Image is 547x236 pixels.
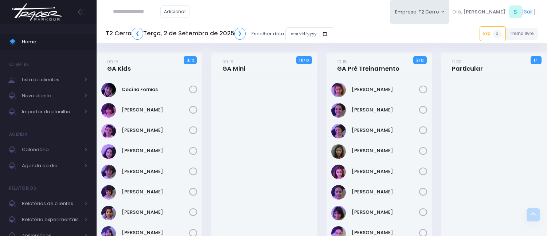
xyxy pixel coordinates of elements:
span: S [509,5,522,18]
span: Novo cliente [22,91,80,101]
img: Jasmim rocha [331,124,346,138]
img: Maria Clara Frateschi [101,165,116,179]
a: ❮ [132,28,143,40]
img: Ana Helena Soutello [331,103,346,118]
span: Relatórios de clientes [22,199,80,208]
img: Alice Oliveira Castro [331,83,346,97]
span: Relatório experimentais [22,215,80,224]
a: 09:15GA Mini [222,58,245,72]
a: [PERSON_NAME] [122,168,189,175]
span: Lista de clientes [22,75,80,84]
a: ❯ [234,28,246,40]
a: [PERSON_NAME] [122,188,189,196]
img: Marina Árju Aragão Abreu [101,206,116,220]
small: 10:15 [337,58,347,65]
span: Agenda do dia [22,161,80,170]
span: Home [22,37,87,47]
a: Exp3 [480,26,506,41]
a: [PERSON_NAME] [352,188,419,196]
small: / 12 [419,58,423,63]
a: [PERSON_NAME] [352,86,419,93]
h4: Clientes [9,57,29,72]
span: Calendário [22,145,80,154]
small: / 10 [304,58,309,63]
small: / 1 [535,58,539,63]
a: [PERSON_NAME] [352,168,419,175]
strong: 3 [187,57,189,63]
img: Chiara Real Oshima Hirata [101,103,116,118]
img: Julia de Campos Munhoz [331,144,346,159]
a: [PERSON_NAME] [352,106,419,114]
h5: T2 Cerro Terça, 2 de Setembro de 2025 [106,28,246,40]
span: Importar da planilha [22,107,80,117]
a: [PERSON_NAME] [122,209,189,216]
a: [PERSON_NAME] [122,127,189,134]
small: 09:15 [107,58,118,65]
img: Clara Guimaraes Kron [101,124,116,138]
small: / 12 [189,58,194,63]
img: Mariana Abramo [101,185,116,200]
img: Malu Bernardes [331,206,346,220]
a: Cecília Fornias [122,86,189,93]
span: [PERSON_NAME] [463,8,505,16]
div: [ ] [449,4,538,20]
img: Luisa Tomchinsky Montezano [331,165,346,179]
img: Cecília Fornias Gomes [101,83,116,97]
strong: 1 [534,57,535,63]
h4: Agenda [9,127,28,142]
a: Sair [524,8,533,16]
h4: Relatórios [9,181,36,196]
img: Luzia Rolfini Fernandes [331,185,346,200]
span: Olá, [452,8,462,16]
a: [PERSON_NAME] [122,106,189,114]
strong: 10 [299,57,304,63]
a: [PERSON_NAME] [352,127,419,134]
span: 3 [493,29,502,38]
a: 09:15GA Kids [107,58,131,72]
a: [PERSON_NAME] [122,147,189,154]
img: Isabela de Brito Moffa [101,144,116,159]
a: Treino livre [506,28,538,40]
a: [PERSON_NAME] [352,209,419,216]
a: [PERSON_NAME] [352,147,419,154]
strong: 2 [416,57,419,63]
a: Adicionar [160,5,190,17]
small: 09:15 [222,58,234,65]
div: Escolher data: [106,25,333,42]
small: 11:30 [452,58,462,65]
a: 10:15GA Pré Treinamento [337,58,399,72]
a: 11:30Particular [452,58,483,72]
